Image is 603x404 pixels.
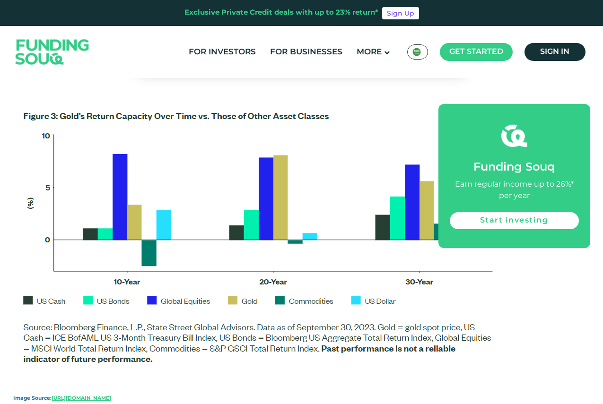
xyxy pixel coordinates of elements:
[501,123,527,149] img: fsicon
[184,8,378,18] div: Exclusive Private Credit deals with up to 23% return*
[268,44,345,60] a: For Businesses
[382,7,419,19] a: Sign Up
[473,162,555,173] span: Funding Souq
[13,100,508,380] img: hAgAAALCnVRYuAL0WCrQAAAAAANUjXMDAIFwAAAAAgP4gXMDAIFwAAAAAgP4gXAAAAAAAAB0hXAAAAAAAAB0hXAAAAAAAAB0h...
[13,395,52,401] span: Image Source:
[540,48,569,55] span: Sign in
[412,48,421,56] img: SA Flag
[6,28,99,76] img: Logo
[450,179,579,202] div: Earn regular income up to 26%* per year
[357,48,382,56] span: More
[52,395,111,401] a: [URL][DOMAIN_NAME]
[450,212,579,229] a: Start investing
[449,48,503,55] span: Get started
[186,44,258,60] a: For Investors
[524,43,586,61] a: Sign in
